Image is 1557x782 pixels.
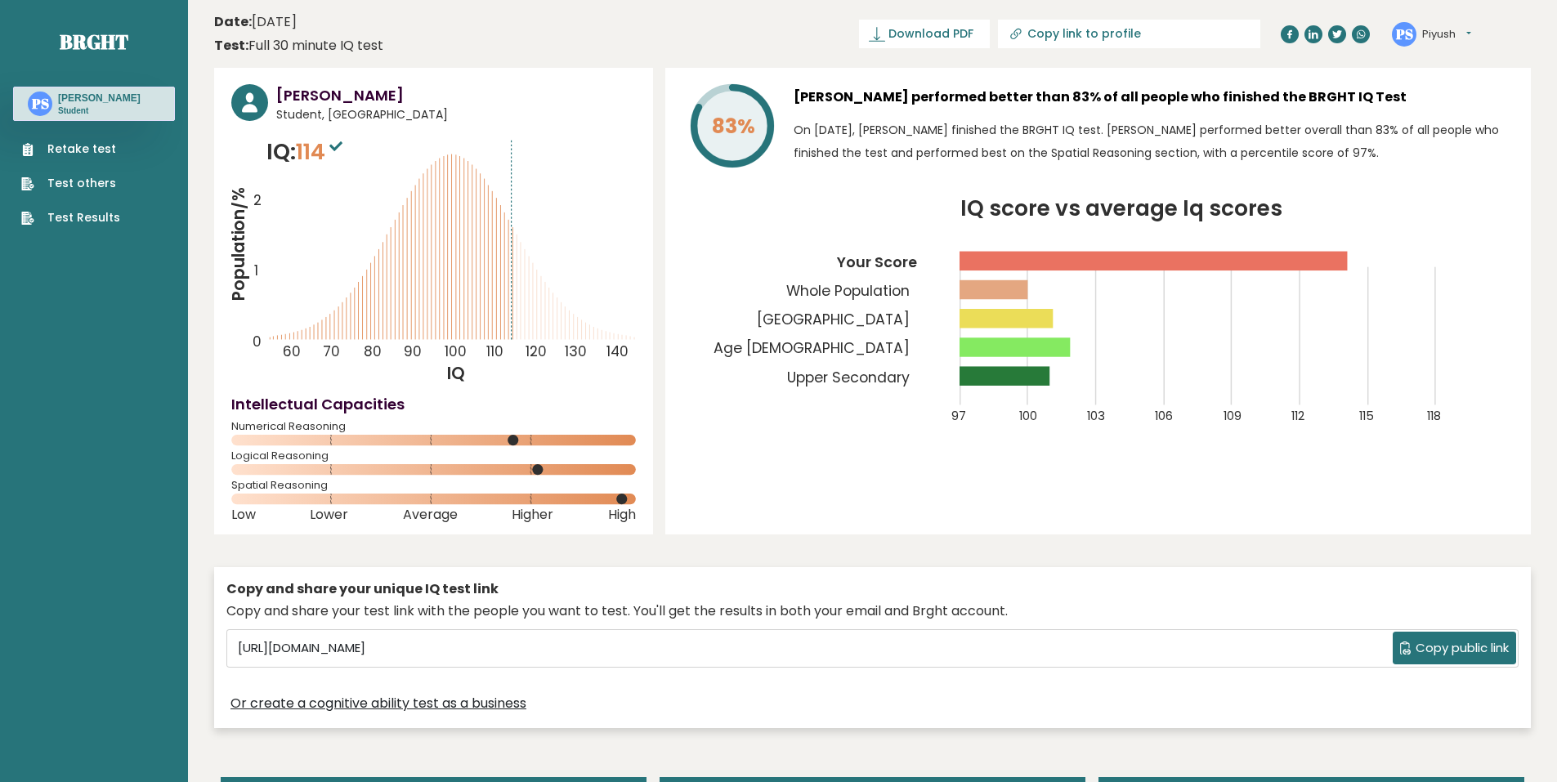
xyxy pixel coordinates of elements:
[712,112,755,141] tspan: 83%
[253,332,262,351] tspan: 0
[31,94,49,113] text: PS
[231,423,636,430] span: Numerical Reasoning
[403,512,458,518] span: Average
[296,136,347,167] span: 114
[21,209,120,226] a: Test Results
[1359,408,1374,424] tspan: 115
[1224,408,1242,424] tspan: 109
[757,310,910,329] tspan: [GEOGRAPHIC_DATA]
[214,12,297,32] time: [DATE]
[214,36,383,56] div: Full 30 minute IQ test
[231,512,256,518] span: Low
[794,118,1514,164] p: On [DATE], [PERSON_NAME] finished the BRGHT IQ test. [PERSON_NAME] performed better overall than ...
[486,342,503,361] tspan: 110
[859,20,990,48] a: Download PDF
[1155,408,1173,424] tspan: 106
[283,342,301,361] tspan: 60
[714,338,910,358] tspan: Age [DEMOGRAPHIC_DATA]
[526,342,547,361] tspan: 120
[1422,26,1471,42] button: Piyush
[60,29,128,55] a: Brght
[231,482,636,489] span: Spatial Reasoning
[960,193,1282,223] tspan: IQ score vs average Iq scores
[214,12,252,31] b: Date:
[1416,639,1509,658] span: Copy public link
[276,84,636,106] h3: [PERSON_NAME]
[58,105,141,117] p: Student
[888,25,973,42] span: Download PDF
[1395,24,1413,42] text: PS
[58,92,141,105] h3: [PERSON_NAME]
[1427,408,1441,424] tspan: 118
[445,342,467,361] tspan: 100
[1019,408,1037,424] tspan: 100
[230,694,526,713] a: Or create a cognitive ability test as a business
[512,512,553,518] span: Higher
[787,368,910,387] tspan: Upper Secondary
[323,342,340,361] tspan: 70
[226,601,1519,621] div: Copy and share your test link with the people you want to test. You'll get the results in both yo...
[266,136,347,168] p: IQ:
[310,512,348,518] span: Lower
[227,187,250,302] tspan: Population/%
[1087,408,1105,424] tspan: 103
[606,342,629,361] tspan: 140
[786,281,910,301] tspan: Whole Population
[226,579,1519,599] div: Copy and share your unique IQ test link
[21,175,120,192] a: Test others
[404,342,422,361] tspan: 90
[951,408,966,424] tspan: 97
[448,362,466,385] tspan: IQ
[1291,408,1304,424] tspan: 112
[608,512,636,518] span: High
[21,141,120,158] a: Retake test
[364,342,382,361] tspan: 80
[231,453,636,459] span: Logical Reasoning
[254,261,258,280] tspan: 1
[836,252,917,272] tspan: Your Score
[253,191,262,211] tspan: 2
[214,36,248,55] b: Test:
[794,84,1514,110] h3: [PERSON_NAME] performed better than 83% of all people who finished the BRGHT IQ Test
[231,393,636,415] h4: Intellectual Capacities
[1393,632,1516,664] button: Copy public link
[276,106,636,123] span: Student, [GEOGRAPHIC_DATA]
[566,342,588,361] tspan: 130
